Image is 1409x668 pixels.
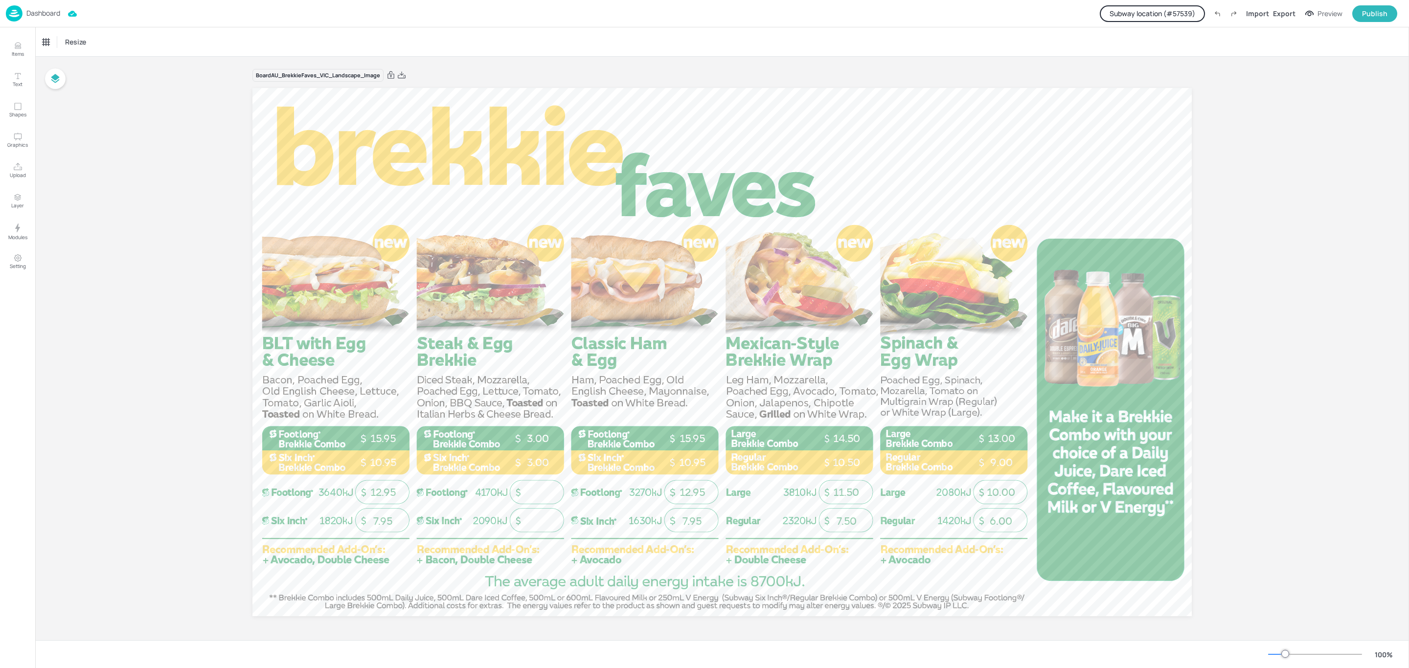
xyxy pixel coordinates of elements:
[680,486,705,499] span: 12.95
[837,515,857,528] span: 7.50
[987,486,1015,499] span: 10.00
[827,456,866,470] p: 10.50
[373,515,392,528] span: 7.95
[982,432,1021,446] p: 13.00
[990,515,1012,528] span: 6.00
[26,10,60,17] p: Dashboard
[6,5,23,22] img: logo-86c26b7e.jpg
[673,456,711,470] p: 10.95
[1362,8,1387,19] div: Publish
[1352,5,1397,22] button: Publish
[1100,5,1205,22] button: Subway location (#57539)
[364,456,402,470] p: 10.95
[364,432,402,446] p: 15.95
[1246,8,1269,19] div: Import
[1226,5,1242,22] label: Redo (Ctrl + Y)
[519,456,557,470] p: 3.00
[673,432,711,446] p: 15.95
[833,486,859,499] span: 11.50
[63,37,88,47] span: Resize
[1209,5,1226,22] label: Undo (Ctrl + Z)
[252,69,384,82] div: Board AU_BrekkieFaves_VIC_Landscape_Image
[1299,6,1348,21] button: Preview
[827,432,866,446] p: 14.50
[1318,8,1342,19] div: Preview
[519,432,557,446] p: 3.00
[682,515,702,528] span: 7.95
[982,456,1021,470] p: 9.00
[370,486,396,499] span: 12.95
[1273,8,1295,19] div: Export
[1372,649,1395,660] div: 100 %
